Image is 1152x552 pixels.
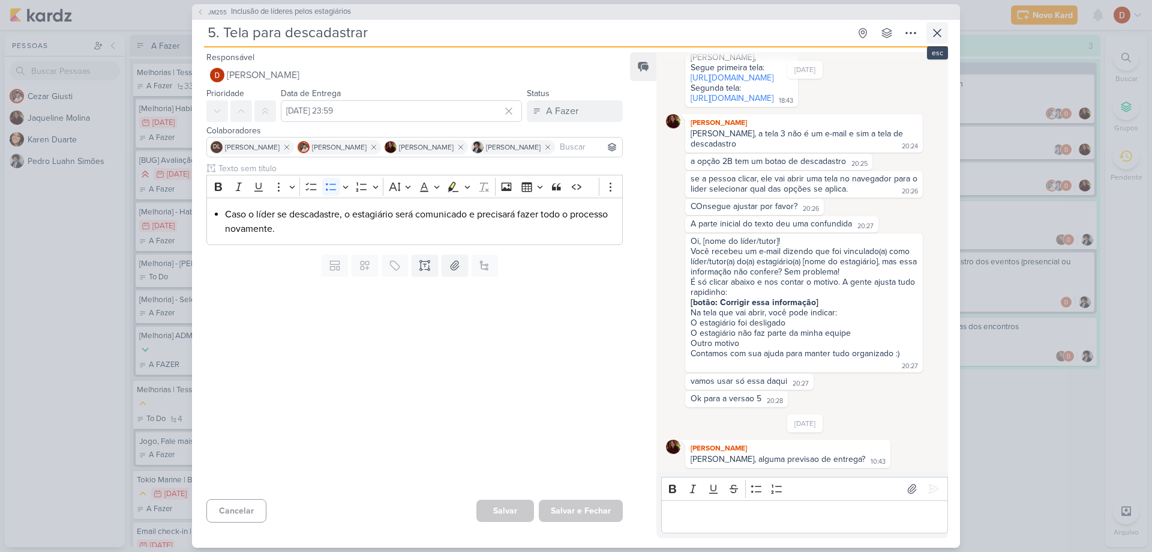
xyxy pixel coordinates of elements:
img: Pedro Luahn Simões [472,141,484,153]
div: [PERSON_NAME], [691,52,793,62]
img: Cezar Giusti [298,141,310,153]
a: [URL][DOMAIN_NAME] [691,73,773,83]
div: Editor toolbar [661,477,948,500]
div: 20:26 [902,187,918,196]
div: 20:27 [793,379,809,389]
div: COnsegue ajustar por favor? [691,201,797,211]
strong: [botão: Corrigir essa informação] [691,297,818,308]
button: Cancelar [206,499,266,523]
input: Select a date [281,100,522,122]
div: 20:27 [902,362,918,371]
div: Editor editing area: main [661,500,948,533]
label: Data de Entrega [281,88,341,99]
input: Kard Sem Título [204,22,850,44]
div: 20:25 [851,159,868,169]
div: Danilo Leite [211,141,223,153]
div: [PERSON_NAME] [688,117,920,129]
p: DL [213,144,220,150]
label: Status [527,88,550,99]
span: [PERSON_NAME] [225,142,280,153]
div: [PERSON_NAME], a tela 3 não é um e-mail e sim a tela de descadastro [691,129,905,149]
div: 20:26 [803,204,819,214]
div: Você recebeu um e-mail dizendo que foi vinculado(a) como líder/tutor(a) do(a) estagiário(a) [nome... [691,246,917,277]
div: Na tela que vai abrir, você pode indicar: [691,308,917,318]
img: Davi Elias Teixeira [210,68,224,82]
img: Jaqueline Molina [385,141,397,153]
span: [PERSON_NAME] [227,68,299,82]
div: 20:24 [902,142,918,151]
button: [PERSON_NAME] [206,64,623,86]
div: esc [927,46,948,59]
div: A Fazer [546,104,578,118]
div: Ok para a versao 5 [691,393,761,404]
div: 10:43 [871,457,886,467]
div: vamos usar só essa daqui [691,376,787,386]
div: O estagiário não faz parte da minha equipe [691,328,917,338]
div: Colaboradores [206,124,623,137]
div: [PERSON_NAME] [688,442,888,454]
div: Editor editing area: main [206,198,623,245]
button: A Fazer [527,100,623,122]
label: Responsável [206,52,254,62]
div: Contamos com sua ajuda para manter tudo organizado :) [691,348,899,359]
div: se a pessoa clicar, ele vai abrir uma tela no navegador para o lider selecionar qual das opções s... [691,174,920,194]
span: [PERSON_NAME] [312,142,367,153]
div: Editor toolbar [206,175,623,198]
div: A parte inicial do texto deu uma confundida [691,219,852,229]
a: [URL][DOMAIN_NAME] [691,93,773,103]
div: Outro motivo [691,338,917,348]
div: O estagiário foi desligado [691,318,917,328]
div: 20:27 [857,222,874,231]
div: [PERSON_NAME], alguma previsao de entrega? [691,454,865,464]
img: Jaqueline Molina [666,114,680,129]
div: Oi, [nome do líder/tutor]! [691,236,917,246]
li: Caso o líder se descadastre, o estagiário será comunicado e precisará fazer todo o processo novam... [225,207,616,236]
input: Texto sem título [216,162,623,175]
input: Buscar [557,140,620,154]
label: Prioridade [206,88,244,99]
div: Segunda tela: [691,83,793,93]
div: 20:28 [767,396,783,406]
div: É só clicar abaixo e nos contar o motivo. A gente ajusta tudo rapidinho: [691,277,917,297]
div: 18:43 [779,96,793,106]
img: Jaqueline Molina [666,440,680,454]
span: [PERSON_NAME] [399,142,454,153]
span: [PERSON_NAME] [486,142,541,153]
div: a opção 2B tem um botao de descadastro [691,156,846,166]
div: Segue primeira tela: [691,62,793,73]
